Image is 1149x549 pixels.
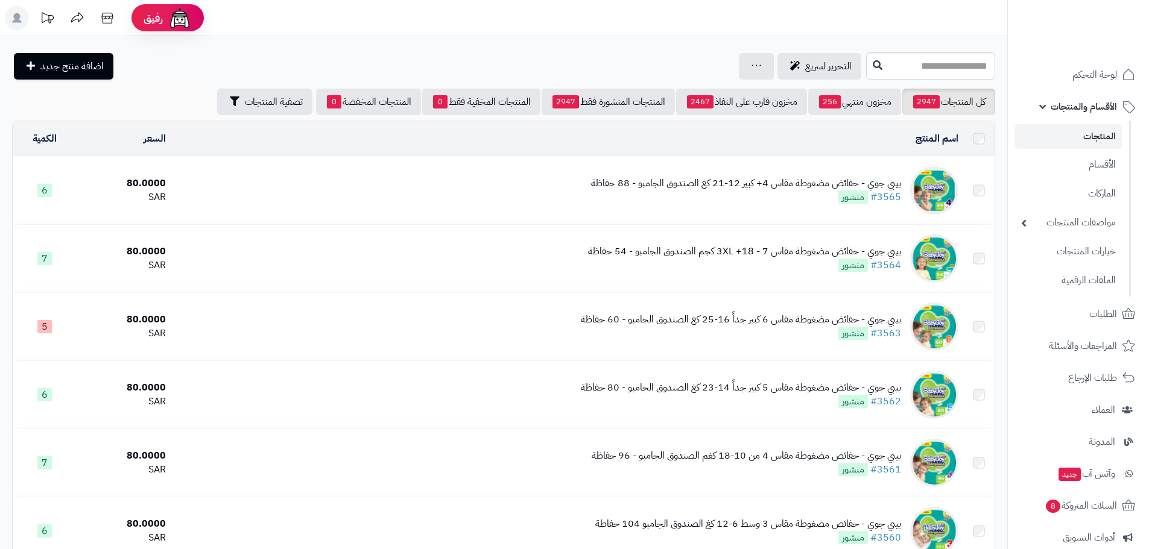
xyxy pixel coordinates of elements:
[1015,363,1142,392] a: طلبات الإرجاع
[1089,306,1117,322] span: الطلبات
[870,190,901,204] a: #3565
[838,531,868,544] span: منشور
[82,395,166,409] div: SAR
[1015,427,1142,456] a: المدونة
[805,59,852,74] span: التحرير لسريع
[902,89,995,115] a: كل المنتجات2947
[33,131,57,146] a: الكمية
[1072,66,1117,83] span: لوحة التحكم
[40,59,104,74] span: اضافة منتج جديد
[37,388,52,401] span: 6
[913,95,940,108] span: 2947
[82,313,166,327] div: 80.0000
[591,177,901,190] div: بيبي جوي - حفائض مضغوطة مقاس 4+ كبير 12-21 كغ الصندوق الجامبو - 88 حفاظة
[82,327,166,340] div: SAR
[82,449,166,463] div: 80.0000
[916,131,958,146] a: اسم المنتج
[870,462,901,477] a: #3561
[82,190,166,204] div: SAR
[581,313,901,327] div: بيبي جوي - حفائض مضغوطة مقاس 6 كبير جداً 16-25 كغ الصندوق الجامبو - 60 حفاظة
[870,258,901,272] a: #3564
[1015,152,1122,178] a: الأقسام
[777,53,861,80] a: التحرير لسريع
[1015,300,1142,328] a: الطلبات
[144,11,163,25] span: رفيق
[316,89,421,115] a: المنتجات المخفضة0
[838,327,868,340] span: منشور
[168,6,192,30] img: ai-face.png
[1046,499,1061,513] span: 8
[838,395,868,408] span: منشور
[1051,98,1117,115] span: الأقسام والمنتجات
[1015,268,1122,293] a: الملفات الرقمية
[552,95,579,108] span: 2947
[37,252,52,265] span: 7
[595,517,901,531] div: بيبي جوي - حفائض مضغوطة مقاس 3 وسط 6-12 كغ الصندوق الجامبو 104 حفاظة
[819,95,841,108] span: 256
[1089,433,1115,450] span: المدونة
[1015,491,1142,520] a: السلات المتروكة8
[910,234,958,283] img: بيبي جوي - حفائض مضغوطة مقاس 7 - 3XL +18 كجم الصندوق الجامبو - 54 حفاظة
[910,439,958,487] img: بيبي جوي - حفائض مضغوطة مقاس 4 من 10-18 كغم الصندوق الجامبو - 96 حفاظة
[838,259,868,272] span: منشور
[82,381,166,395] div: 80.0000
[37,524,52,538] span: 6
[1015,395,1142,424] a: العملاء
[808,89,901,115] a: مخزون منتهي256
[245,95,303,109] span: تصفية المنتجات
[422,89,540,115] a: المنتجات المخفية فقط0
[542,89,675,115] a: المنتجات المنشورة فقط2947
[1045,497,1117,514] span: السلات المتروكة
[870,326,901,340] a: #3563
[82,177,166,190] div: 80.0000
[838,190,868,204] span: منشور
[433,95,448,108] span: 0
[1059,468,1081,481] span: جديد
[82,259,166,272] div: SAR
[838,463,868,476] span: منشور
[910,371,958,419] img: بيبي جوي - حفائض مضغوطة مقاس 5 كبير جداً 14-23 كغ الصندوق الجامبو - 80 حفاظة
[1068,369,1117,386] span: طلبات الإرجاع
[82,463,166,477] div: SAR
[1092,401,1115,418] span: العملاء
[1015,331,1142,360] a: المراجعات والأسئلة
[1063,529,1115,546] span: أدوات التسويق
[1015,210,1122,236] a: مواصفات المنتجات
[37,184,52,197] span: 6
[37,320,52,333] span: 5
[14,53,113,80] a: اضافة منتج جديد
[870,530,901,545] a: #3560
[32,6,62,33] a: تحديثات المنصة
[592,449,901,463] div: بيبي جوي - حفائض مضغوطة مقاس 4 من 10-18 كغم الصندوق الجامبو - 96 حفاظة
[687,95,714,108] span: 2467
[910,166,958,215] img: بيبي جوي - حفائض مضغوطة مقاس 4+ كبير 12-21 كغ الصندوق الجامبو - 88 حفاظة
[82,517,166,531] div: 80.0000
[1057,465,1115,482] span: وآتس آب
[1049,337,1117,354] span: المراجعات والأسئلة
[910,303,958,351] img: بيبي جوي - حفائض مضغوطة مقاس 6 كبير جداً 16-25 كغ الصندوق الجامبو - 60 حفاظة
[82,531,166,545] div: SAR
[327,95,341,108] span: 0
[1015,60,1142,89] a: لوحة التحكم
[217,89,312,115] button: تصفية المنتجات
[37,456,52,469] span: 7
[870,394,901,409] a: #3562
[676,89,807,115] a: مخزون قارب على النفاذ2467
[1015,124,1122,149] a: المنتجات
[1015,181,1122,207] a: الماركات
[82,245,166,259] div: 80.0000
[144,131,166,146] a: السعر
[581,381,901,395] div: بيبي جوي - حفائض مضغوطة مقاس 5 كبير جداً 14-23 كغ الصندوق الجامبو - 80 حفاظة
[1015,239,1122,265] a: خيارات المنتجات
[1067,25,1138,51] img: logo-2.png
[1015,459,1142,488] a: وآتس آبجديد
[588,245,901,259] div: بيبي جوي - حفائض مضغوطة مقاس 7 - 3XL +18 كجم الصندوق الجامبو - 54 حفاظة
